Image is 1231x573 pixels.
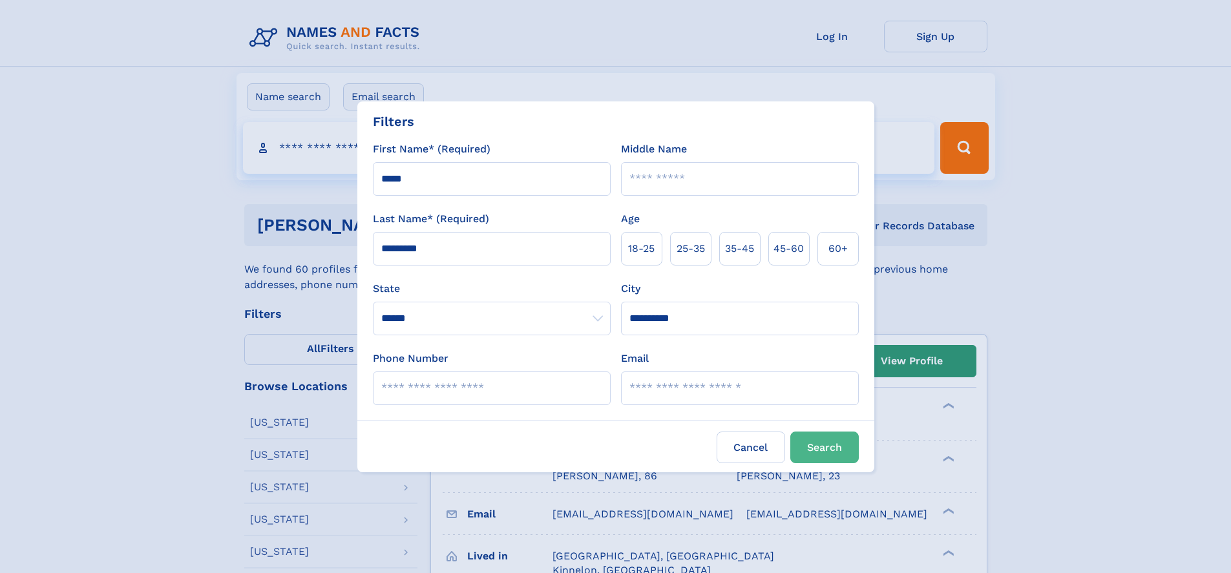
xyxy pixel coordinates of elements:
label: First Name* (Required) [373,141,490,157]
label: Cancel [717,432,785,463]
span: 60+ [828,241,848,256]
label: Email [621,351,649,366]
label: Age [621,211,640,227]
label: Last Name* (Required) [373,211,489,227]
label: City [621,281,640,297]
button: Search [790,432,859,463]
span: 35‑45 [725,241,754,256]
label: State [373,281,611,297]
label: Phone Number [373,351,448,366]
span: 25‑35 [677,241,705,256]
label: Middle Name [621,141,687,157]
span: 18‑25 [628,241,655,256]
span: 45‑60 [773,241,804,256]
div: Filters [373,112,414,131]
